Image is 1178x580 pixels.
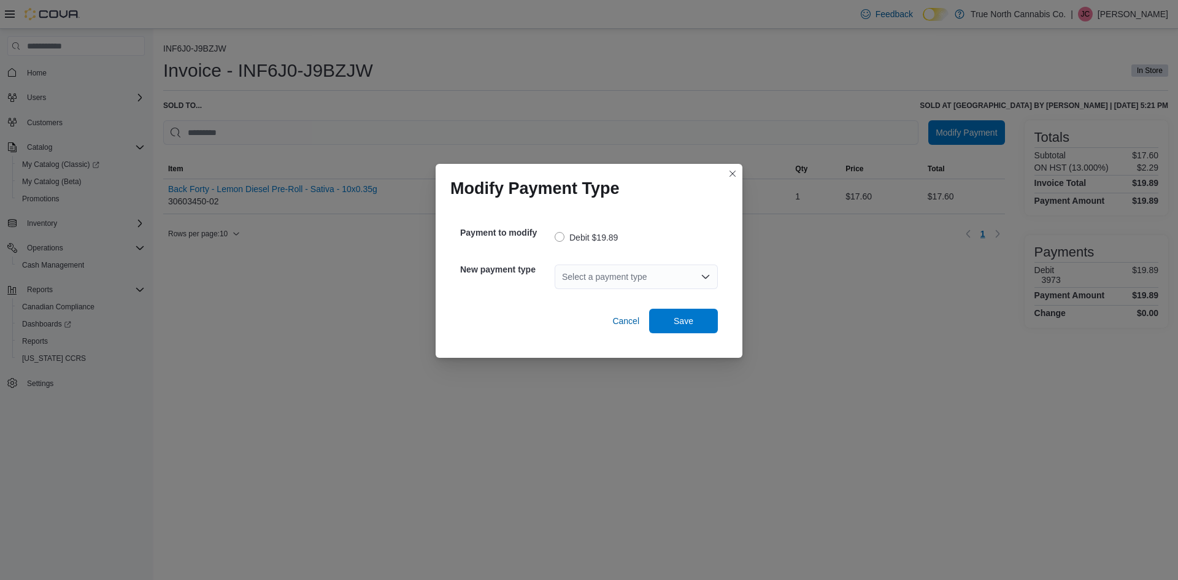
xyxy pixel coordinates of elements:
label: Debit $19.89 [555,230,618,245]
button: Open list of options [701,272,710,282]
h5: Payment to modify [460,220,552,245]
h5: New payment type [460,257,552,282]
button: Save [649,309,718,333]
h1: Modify Payment Type [450,179,620,198]
input: Accessible screen reader label [562,269,563,284]
span: Save [674,315,693,327]
button: Cancel [607,309,644,333]
span: Cancel [612,315,639,327]
button: Closes this modal window [725,166,740,181]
